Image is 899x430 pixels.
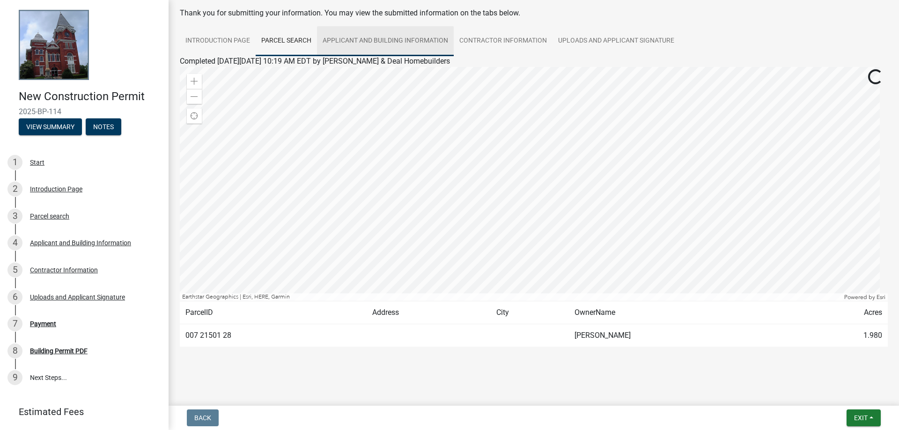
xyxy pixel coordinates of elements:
button: Notes [86,118,121,135]
td: OwnerName [569,301,789,324]
div: Introduction Page [30,186,82,192]
a: Esri [877,294,885,300]
td: Address [367,301,491,324]
div: Earthstar Geographics | Esri, HERE, Garmin [180,293,842,301]
div: 2 [7,182,22,197]
td: ParcelID [180,301,367,324]
div: 1 [7,155,22,170]
div: 8 [7,343,22,358]
span: Back [194,414,211,422]
div: Thank you for submitting your information. You may view the submitted information on the tabs below. [180,7,888,19]
h4: New Construction Permit [19,90,161,103]
td: City [491,301,569,324]
div: 5 [7,262,22,277]
div: Find my location [187,109,202,124]
a: Contractor Information [454,26,553,56]
wm-modal-confirm: Notes [86,124,121,131]
a: Applicant and Building Information [317,26,454,56]
span: 2025-BP-114 [19,107,150,116]
div: Start [30,159,44,166]
div: Contractor Information [30,267,98,273]
td: [PERSON_NAME] [569,324,789,347]
div: Payment [30,321,56,327]
a: Introduction Page [180,26,256,56]
div: Powered by [842,293,888,301]
button: Exit [847,409,881,426]
button: Back [187,409,219,426]
div: Zoom in [187,74,202,89]
span: Completed [DATE][DATE] 10:19 AM EDT by [PERSON_NAME] & Deal Homebuilders [180,57,450,66]
td: Acres [790,301,888,324]
a: Uploads and Applicant Signature [553,26,680,56]
button: View Summary [19,118,82,135]
wm-modal-confirm: Summary [19,124,82,131]
div: Uploads and Applicant Signature [30,294,125,300]
div: 6 [7,290,22,305]
div: Applicant and Building Information [30,240,131,246]
span: Exit [854,414,868,422]
div: Parcel search [30,213,69,219]
a: Estimated Fees [7,402,154,421]
img: Talbot County, Georgia [19,10,89,80]
div: Building Permit PDF [30,348,88,354]
div: 7 [7,316,22,331]
div: Zoom out [187,89,202,104]
div: 3 [7,209,22,224]
div: 9 [7,370,22,385]
a: Parcel search [256,26,317,56]
td: 007 21501 28 [180,324,367,347]
div: 4 [7,235,22,250]
td: 1.980 [790,324,888,347]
